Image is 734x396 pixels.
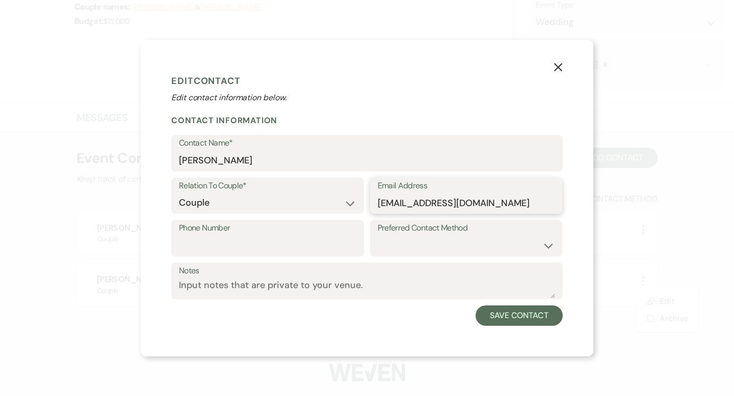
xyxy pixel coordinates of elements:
[179,264,555,278] label: Notes
[179,151,555,171] input: First and Last Name
[378,179,555,193] label: Email Address
[171,115,563,126] h2: Contact Information
[476,305,563,326] button: Save Contact
[179,179,356,193] label: Relation To Couple*
[378,221,555,236] label: Preferred Contact Method
[179,136,555,151] label: Contact Name*
[179,221,356,236] label: Phone Number
[171,92,563,104] p: Edit contact information below.
[171,73,563,89] h1: Edit Contact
